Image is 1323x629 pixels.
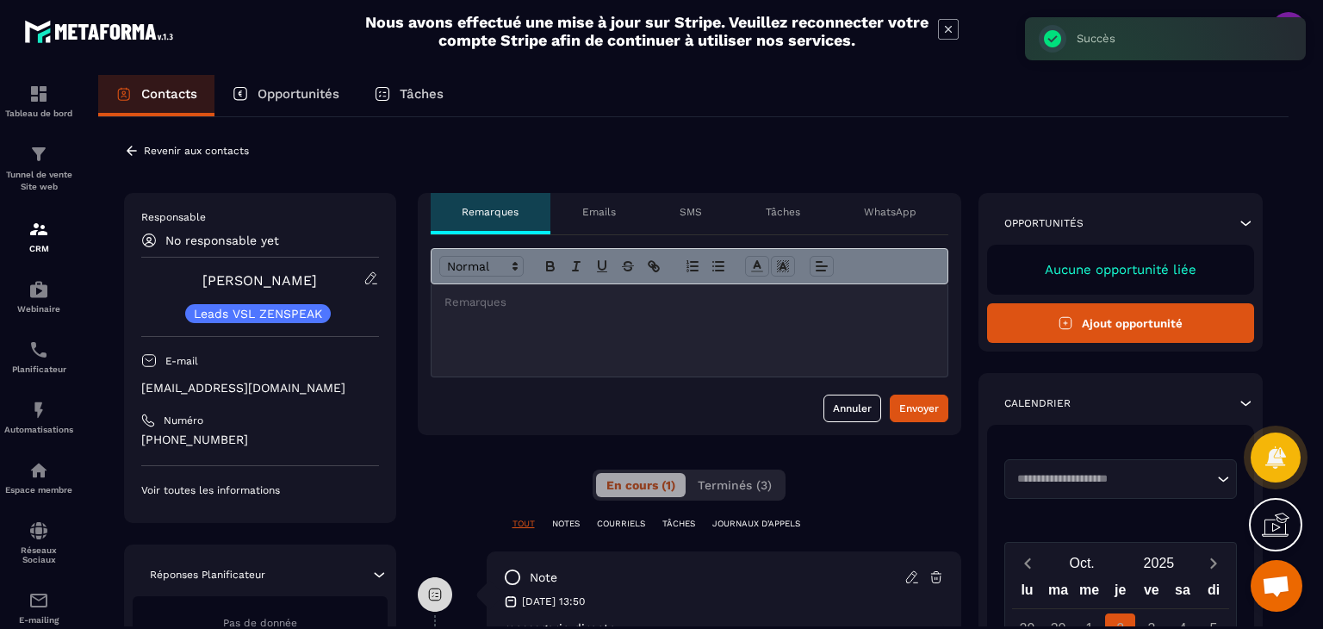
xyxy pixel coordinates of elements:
input: Search for option [1011,470,1214,488]
img: email [28,590,49,611]
span: Pas de donnée [223,617,297,629]
p: Réseaux Sociaux [4,545,73,564]
p: E-mailing [4,615,73,625]
a: automationsautomationsWebinaire [4,266,73,327]
div: ma [1043,578,1074,608]
a: formationformationTableau de bord [4,71,73,131]
img: social-network [28,520,49,541]
button: Envoyer [890,395,948,422]
p: Calendrier [1004,396,1071,410]
button: Previous month [1012,551,1044,575]
a: formationformationTunnel de vente Site web [4,131,73,206]
p: Planificateur [4,364,73,374]
p: COURRIELS [597,518,645,530]
p: Tableau de bord [4,109,73,118]
p: CRM [4,244,73,253]
p: Voir toutes les informations [141,483,379,497]
a: formationformationCRM [4,206,73,266]
img: automations [28,279,49,300]
img: formation [28,144,49,165]
p: Réponses Planificateur [150,568,265,582]
p: Revenir aux contacts [144,145,249,157]
img: automations [28,460,49,481]
button: En cours (1) [596,473,686,497]
button: Ajout opportunité [987,303,1255,343]
img: formation [28,219,49,240]
a: Contacts [98,75,214,116]
div: Search for option [1004,459,1238,499]
p: SMS [680,205,702,219]
div: je [1105,578,1136,608]
div: me [1074,578,1105,608]
a: automationsautomationsAutomatisations [4,387,73,447]
p: note [530,570,557,586]
p: Opportunités [258,86,339,102]
p: E-mail [165,354,198,368]
a: Tâches [357,75,461,116]
div: Envoyer [899,400,939,417]
a: [PERSON_NAME] [202,272,317,289]
div: ve [1136,578,1167,608]
p: Leads VSL ZENSPEAK [194,308,322,320]
p: TOUT [512,518,535,530]
p: Remarques [462,205,519,219]
a: automationsautomationsEspace membre [4,447,73,508]
p: Contacts [141,86,197,102]
p: No responsable yet [165,234,279,247]
button: Open years overlay [1121,548,1197,578]
p: Numéro [164,414,203,427]
img: automations [28,400,49,420]
p: Automatisations [4,425,73,434]
p: Webinaire [4,304,73,314]
p: Tunnel de vente Site web [4,169,73,193]
a: social-networksocial-networkRéseaux Sociaux [4,508,73,577]
p: Aucune opportunité liée [1004,262,1238,277]
p: TÂCHES [662,518,695,530]
div: Ouvrir le chat [1251,560,1302,612]
p: NOTES [552,518,580,530]
p: [DATE] 13:50 [522,595,585,608]
p: Emails [582,205,616,219]
div: lu [1011,578,1042,608]
p: Espace membre [4,485,73,495]
button: Next month [1197,551,1229,575]
button: Terminés (3) [687,473,782,497]
img: formation [28,84,49,104]
p: WhatsApp [864,205,916,219]
a: schedulerschedulerPlanificateur [4,327,73,387]
span: Terminés (3) [698,478,772,492]
div: di [1198,578,1229,608]
div: sa [1167,578,1198,608]
button: Annuler [823,395,881,422]
p: [EMAIL_ADDRESS][DOMAIN_NAME] [141,380,379,396]
p: Responsable [141,210,379,224]
p: Opportunités [1004,216,1084,230]
p: Tâches [766,205,800,219]
a: Opportunités [214,75,357,116]
p: JOURNAUX D'APPELS [712,518,800,530]
img: scheduler [28,339,49,360]
span: En cours (1) [606,478,675,492]
img: logo [24,16,179,47]
button: Open months overlay [1044,548,1121,578]
p: Tâches [400,86,444,102]
h2: Nous avons effectué une mise à jour sur Stripe. Veuillez reconnecter votre compte Stripe afin de ... [364,13,929,49]
p: [PHONE_NUMBER] [141,432,379,448]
